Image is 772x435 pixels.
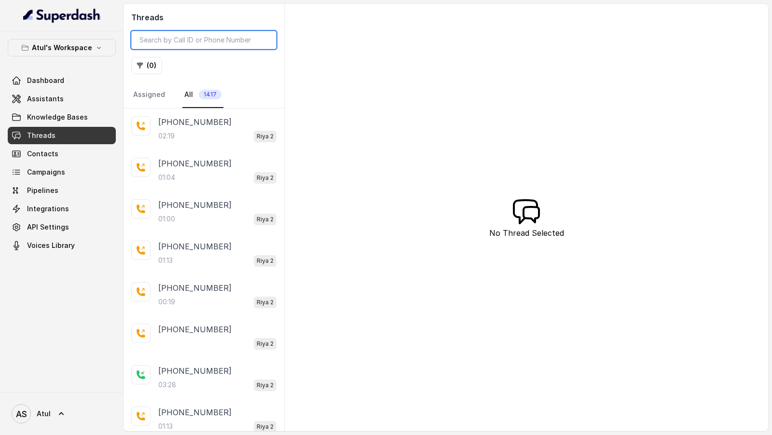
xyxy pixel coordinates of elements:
[158,324,232,335] p: [PHONE_NUMBER]
[199,90,221,99] span: 1417
[27,241,75,250] span: Voices Library
[8,182,116,199] a: Pipelines
[158,158,232,169] p: [PHONE_NUMBER]
[8,127,116,144] a: Threads
[257,422,274,432] p: Riya 2
[8,39,116,56] button: Atul's Workspace
[8,109,116,126] a: Knowledge Bases
[37,409,51,419] span: Atul
[158,199,232,211] p: [PHONE_NUMBER]
[158,365,232,377] p: [PHONE_NUMBER]
[257,215,274,224] p: Riya 2
[16,409,27,419] text: AS
[131,82,167,108] a: Assigned
[257,298,274,307] p: Riya 2
[158,407,232,418] p: [PHONE_NUMBER]
[27,94,64,104] span: Assistants
[257,381,274,390] p: Riya 2
[8,237,116,254] a: Voices Library
[8,200,116,217] a: Integrations
[182,82,223,108] a: All1417
[131,82,276,108] nav: Tabs
[8,72,116,89] a: Dashboard
[8,145,116,163] a: Contacts
[158,256,173,265] p: 01:13
[158,297,175,307] p: 00:19
[131,57,162,74] button: (0)
[257,132,274,141] p: Riya 2
[158,214,175,224] p: 01:00
[158,380,176,390] p: 03:28
[27,186,58,195] span: Pipelines
[257,173,274,183] p: Riya 2
[158,282,232,294] p: [PHONE_NUMBER]
[158,116,232,128] p: [PHONE_NUMBER]
[8,90,116,108] a: Assistants
[27,204,69,214] span: Integrations
[27,167,65,177] span: Campaigns
[27,149,58,159] span: Contacts
[131,31,276,49] input: Search by Call ID or Phone Number
[27,112,88,122] span: Knowledge Bases
[8,163,116,181] a: Campaigns
[131,12,276,23] h2: Threads
[23,8,101,23] img: light.svg
[27,131,55,140] span: Threads
[257,256,274,266] p: Riya 2
[27,76,64,85] span: Dashboard
[32,42,92,54] p: Atul's Workspace
[158,241,232,252] p: [PHONE_NUMBER]
[158,173,175,182] p: 01:04
[158,131,175,141] p: 02:19
[8,218,116,236] a: API Settings
[8,400,116,427] a: Atul
[489,227,564,239] p: No Thread Selected
[257,339,274,349] p: Riya 2
[158,421,173,431] p: 01:13
[27,222,69,232] span: API Settings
